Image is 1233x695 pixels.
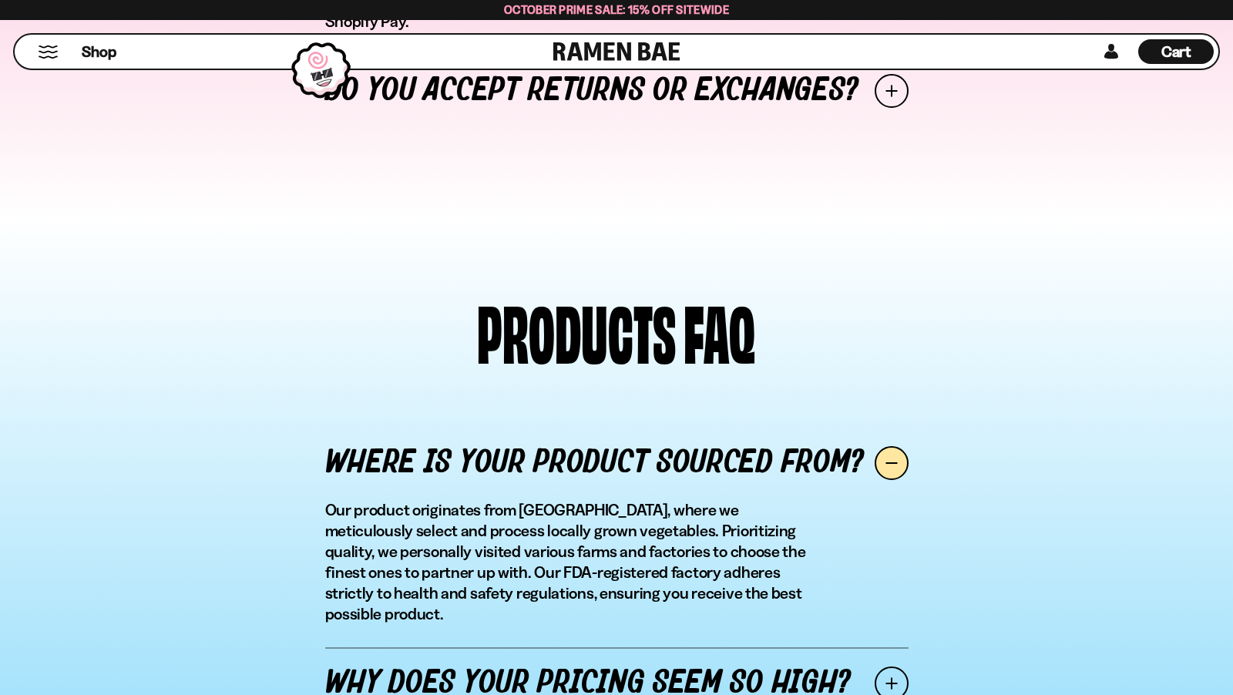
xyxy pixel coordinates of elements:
[325,499,821,624] p: Our product originates from [GEOGRAPHIC_DATA], where we meticulously select and process locally g...
[684,294,755,367] div: FAQ
[1138,35,1214,69] div: Cart
[504,2,729,17] span: October Prime Sale: 15% off Sitewide
[325,427,909,499] a: Where is your product sourced from?
[82,42,116,62] span: Shop
[325,55,909,127] a: Do you accept returns or exchanges?
[38,45,59,59] button: Mobile Menu Trigger
[1161,42,1191,61] span: Cart
[477,294,676,367] div: PRODUCTS
[82,39,116,64] a: Shop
